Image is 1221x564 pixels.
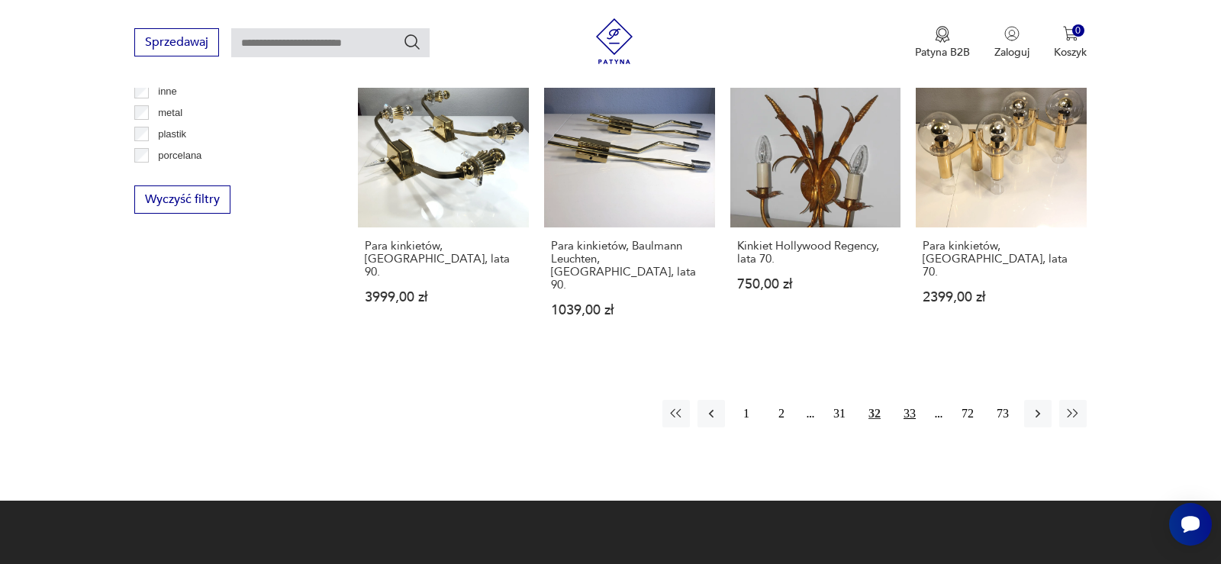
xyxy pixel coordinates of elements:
[737,278,894,291] p: 750,00 zł
[158,169,190,185] p: porcelit
[158,126,186,143] p: plastik
[923,240,1080,279] h3: Para kinkietów, [GEOGRAPHIC_DATA], lata 70.
[737,240,894,266] h3: Kinkiet Hollywood Regency, lata 70.
[544,56,715,346] a: Para kinkietów, Baulmann Leuchten, Niemcy, lata 90.Para kinkietów, Baulmann Leuchten, [GEOGRAPHIC...
[1054,26,1087,60] button: 0Koszyk
[896,400,923,427] button: 33
[1072,24,1085,37] div: 0
[954,400,981,427] button: 72
[158,105,182,121] p: metal
[591,18,637,64] img: Patyna - sklep z meblami i dekoracjami vintage
[915,26,970,60] a: Ikona medaluPatyna B2B
[730,56,901,346] a: Kinkiet Hollywood Regency, lata 70.Kinkiet Hollywood Regency, lata 70.750,00 zł
[1063,26,1078,41] img: Ikona koszyka
[365,291,522,304] p: 3999,00 zł
[1054,45,1087,60] p: Koszyk
[358,56,529,346] a: Para kinkietów, Włochy, lata 90.Para kinkietów, [GEOGRAPHIC_DATA], lata 90.3999,00 zł
[134,38,219,49] a: Sprzedawaj
[989,400,1016,427] button: 73
[403,33,421,51] button: Szukaj
[994,26,1029,60] button: Zaloguj
[134,185,230,214] button: Wyczyść filtry
[134,28,219,56] button: Sprzedawaj
[158,147,201,164] p: porcelana
[365,240,522,279] h3: Para kinkietów, [GEOGRAPHIC_DATA], lata 90.
[1004,26,1020,41] img: Ikonka użytkownika
[915,45,970,60] p: Patyna B2B
[916,56,1087,346] a: Para kinkietów, Niemcy, lata 70.Para kinkietów, [GEOGRAPHIC_DATA], lata 70.2399,00 zł
[935,26,950,43] img: Ikona medalu
[915,26,970,60] button: Patyna B2B
[768,400,795,427] button: 2
[158,83,177,100] p: inne
[551,304,708,317] p: 1039,00 zł
[923,291,1080,304] p: 2399,00 zł
[826,400,853,427] button: 31
[861,400,888,427] button: 32
[733,400,760,427] button: 1
[1169,503,1212,546] iframe: Smartsupp widget button
[551,240,708,292] h3: Para kinkietów, Baulmann Leuchten, [GEOGRAPHIC_DATA], lata 90.
[994,45,1029,60] p: Zaloguj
